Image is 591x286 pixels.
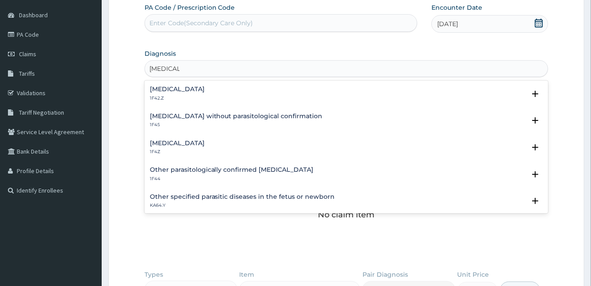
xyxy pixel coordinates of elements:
[19,11,48,19] span: Dashboard
[150,95,205,101] p: 1F42.Z
[530,115,541,126] i: open select status
[530,196,541,206] i: open select status
[431,3,482,12] label: Encounter Date
[150,113,323,120] h4: [MEDICAL_DATA] without parasitological confirmation
[150,140,205,147] h4: [MEDICAL_DATA]
[530,89,541,99] i: open select status
[318,210,375,219] p: No claim item
[19,50,36,58] span: Claims
[150,176,314,182] p: 1F44
[145,3,235,12] label: PA Code / Prescription Code
[150,122,323,128] p: 1F45
[19,108,64,116] span: Tariff Negotiation
[530,142,541,153] i: open select status
[145,49,176,58] label: Diagnosis
[150,149,205,155] p: 1F4Z
[150,166,314,173] h4: Other parasitologically confirmed [MEDICAL_DATA]
[150,193,335,200] h4: Other specified parasitic diseases in the fetus or newborn
[150,86,205,93] h4: [MEDICAL_DATA]
[150,202,335,209] p: KA64.Y
[437,19,458,28] span: [DATE]
[149,19,253,27] div: Enter Code(Secondary Care Only)
[19,70,35,77] span: Tariffs
[530,169,541,180] i: open select status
